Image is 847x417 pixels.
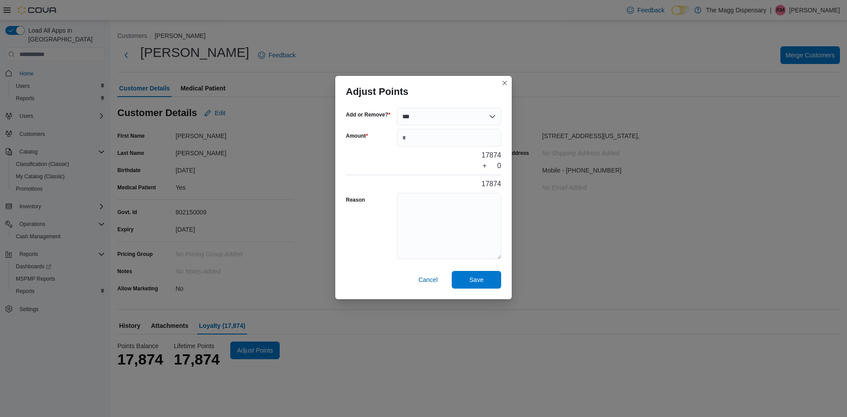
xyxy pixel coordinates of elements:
h3: Adjust Points [346,86,409,97]
label: Add or Remove? [346,111,390,118]
div: + [483,161,487,171]
button: Closes this modal window [499,78,510,88]
div: 0 [497,161,501,171]
label: Reason [346,196,365,203]
label: Amount [346,132,368,139]
span: Save [469,275,483,284]
div: 17874 [482,179,502,189]
button: Cancel [415,271,441,289]
div: 17874 [482,150,502,161]
span: Cancel [418,275,438,284]
button: Save [452,271,501,289]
